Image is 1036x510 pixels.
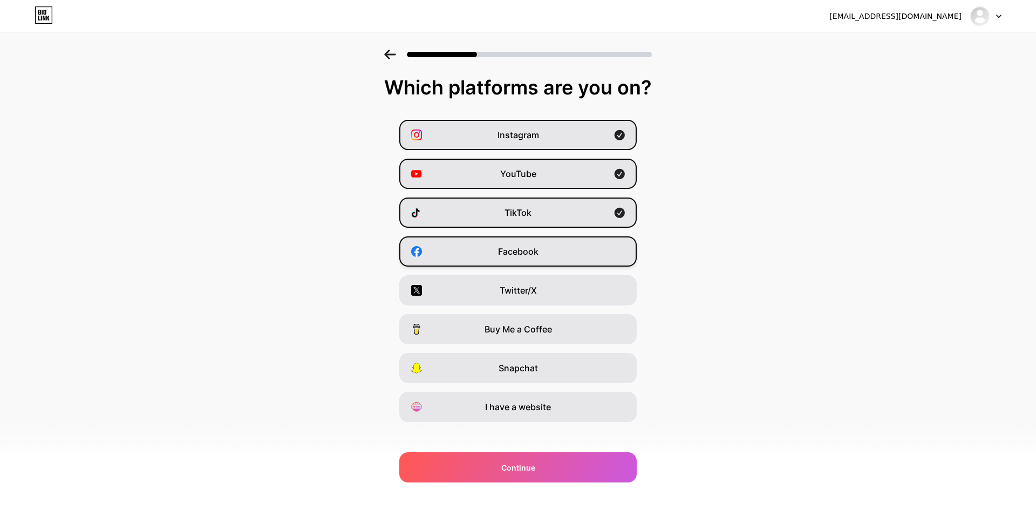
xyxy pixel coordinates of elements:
[500,167,536,180] span: YouTube
[501,462,535,473] span: Continue
[11,77,1025,98] div: Which platforms are you on?
[829,11,962,22] div: [EMAIL_ADDRESS][DOMAIN_NAME]
[970,6,990,26] img: southeasternlights
[499,362,538,375] span: Snapchat
[500,284,537,297] span: Twitter/X
[485,323,552,336] span: Buy Me a Coffee
[497,128,539,141] span: Instagram
[505,206,531,219] span: TikTok
[485,400,551,413] span: I have a website
[498,245,539,258] span: Facebook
